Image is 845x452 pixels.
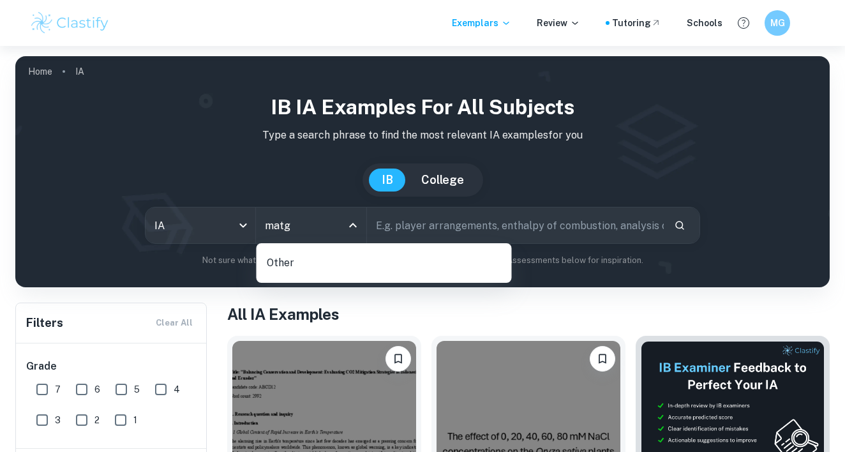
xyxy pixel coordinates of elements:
[612,16,661,30] a: Tutoring
[75,64,84,79] p: IA
[28,63,52,80] a: Home
[770,16,785,30] h6: MG
[26,254,819,267] p: Not sure what to search for? You can always look through our example Internal Assessments below f...
[227,303,830,326] h1: All IA Examples
[55,382,61,396] span: 7
[26,92,819,123] h1: IB IA examples for all subjects
[367,207,664,243] input: E.g. player arrangements, enthalpy of combustion, analysis of a big city...
[134,382,140,396] span: 5
[133,413,137,427] span: 1
[26,359,197,374] h6: Grade
[669,215,691,236] button: Search
[146,207,256,243] div: IA
[94,382,100,396] span: 6
[344,216,362,234] button: Close
[452,16,511,30] p: Exemplars
[408,169,477,192] button: College
[26,314,63,332] h6: Filters
[174,382,180,396] span: 4
[537,16,580,30] p: Review
[385,346,411,372] button: Bookmark
[687,16,722,30] a: Schools
[15,56,830,287] img: profile cover
[765,10,790,36] button: MG
[733,12,754,34] button: Help and Feedback
[267,252,511,274] p: Other
[94,413,100,427] span: 2
[369,169,406,192] button: IB
[590,346,615,372] button: Bookmark
[29,10,110,36] img: Clastify logo
[26,128,819,143] p: Type a search phrase to find the most relevant IA examples for you
[55,413,61,427] span: 3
